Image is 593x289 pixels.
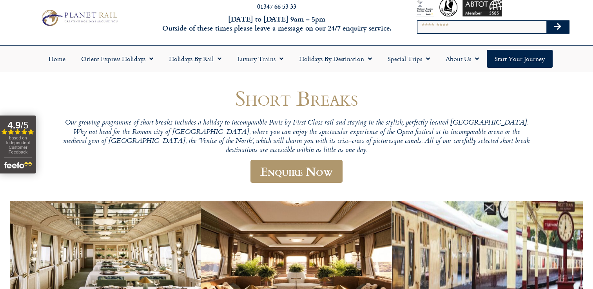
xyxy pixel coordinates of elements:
[38,8,120,28] img: Planet Rail Train Holidays Logo
[438,50,487,68] a: About Us
[62,87,532,110] h1: Short Breaks
[73,50,161,68] a: Orient Express Holidays
[229,50,291,68] a: Luxury Trains
[160,14,393,33] h6: [DATE] to [DATE] 9am – 5pm Outside of these times please leave a message on our 24/7 enquiry serv...
[380,50,438,68] a: Special Trips
[257,2,296,11] a: 01347 66 53 33
[161,50,229,68] a: Holidays by Rail
[291,50,380,68] a: Holidays by Destination
[41,50,73,68] a: Home
[250,160,343,183] a: Enquire Now
[487,50,553,68] a: Start your Journey
[62,119,532,155] p: Our growing programme of short breaks includes a holiday to incomparable Paris by First Class rai...
[4,50,589,68] nav: Menu
[546,21,569,33] button: Search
